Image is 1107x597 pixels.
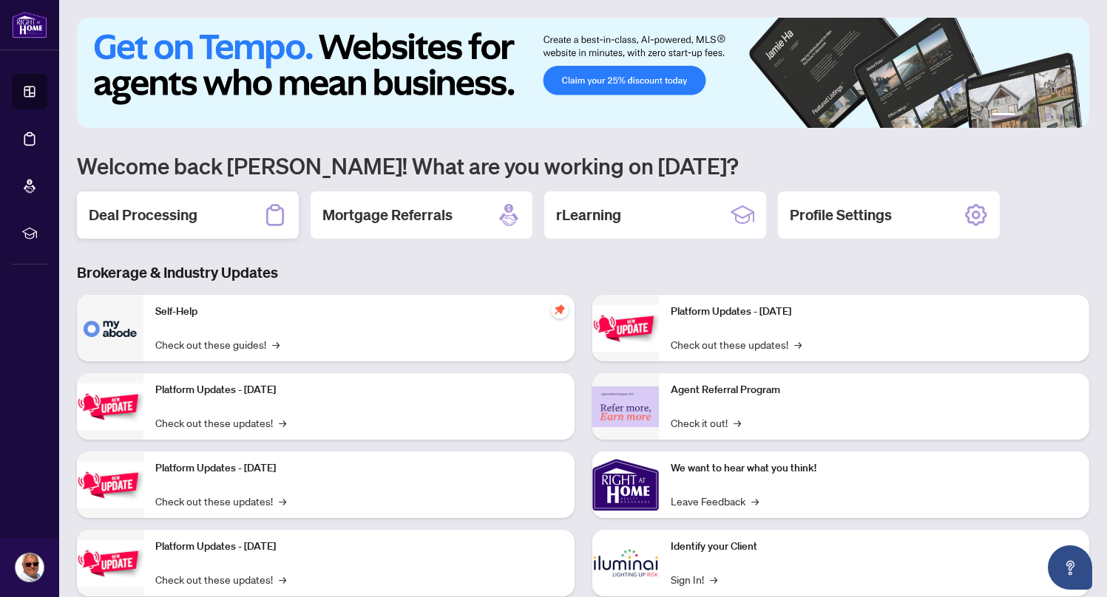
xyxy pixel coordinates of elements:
p: Self-Help [155,304,563,320]
p: Platform Updates - [DATE] [155,539,563,555]
a: Leave Feedback→ [671,493,759,509]
span: pushpin [551,301,569,318]
button: 4 [1045,113,1051,119]
h2: rLearning [556,205,621,225]
p: Platform Updates - [DATE] [671,304,1078,320]
a: Check it out!→ [671,415,741,431]
h2: Deal Processing [89,205,197,225]
button: 6 [1069,113,1074,119]
img: Slide 0 [77,18,1089,128]
button: 5 [1057,113,1063,119]
img: Self-Help [77,295,143,361]
span: → [272,336,280,352]
h3: Brokerage & Industry Updates [77,262,1089,283]
img: logo [12,11,47,38]
a: Check out these updates!→ [155,415,286,431]
img: Platform Updates - July 21, 2025 [77,462,143,508]
img: Identify your Client [592,530,659,596]
a: Check out these updates!→ [155,493,286,509]
button: Open asap [1048,545,1092,590]
h2: Profile Settings [790,205,892,225]
span: → [734,415,741,431]
h1: Welcome back [PERSON_NAME]! What are you working on [DATE]? [77,151,1089,180]
img: Platform Updates - June 23, 2025 [592,305,659,352]
img: Platform Updates - July 8, 2025 [77,540,143,587]
span: → [279,571,286,587]
button: 3 [1033,113,1039,119]
p: Platform Updates - [DATE] [155,382,563,398]
a: Check out these updates!→ [155,571,286,587]
h2: Mortgage Referrals [322,205,453,225]
img: Agent Referral Program [592,386,659,427]
img: Profile Icon [16,553,44,581]
span: → [279,415,286,431]
a: Sign In!→ [671,571,717,587]
img: Platform Updates - September 16, 2025 [77,383,143,430]
button: 1 [992,113,1015,119]
span: → [710,571,717,587]
p: Identify your Client [671,539,1078,555]
span: → [751,493,759,509]
span: → [279,493,286,509]
a: Check out these updates!→ [671,336,802,352]
span: → [794,336,802,352]
p: We want to hear what you think! [671,460,1078,477]
p: Agent Referral Program [671,382,1078,398]
a: Check out these guides!→ [155,336,280,352]
button: 2 [1021,113,1027,119]
img: We want to hear what you think! [592,451,659,518]
p: Platform Updates - [DATE] [155,460,563,477]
